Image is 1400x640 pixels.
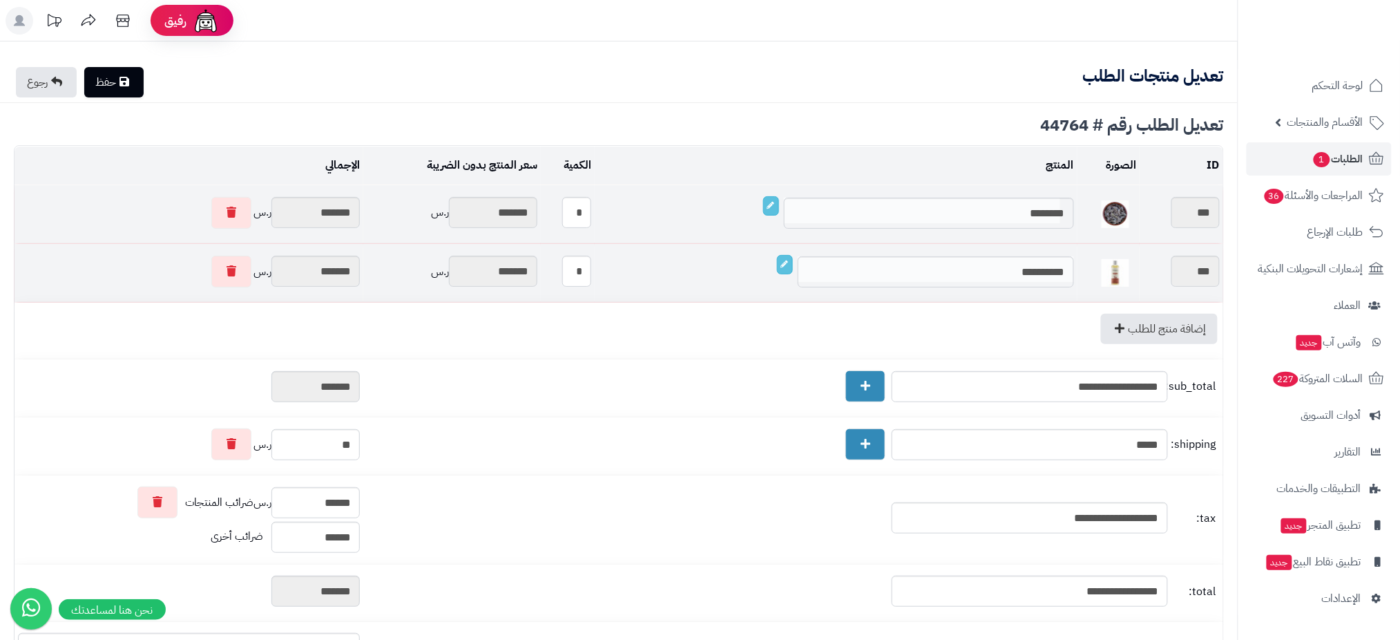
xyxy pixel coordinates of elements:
[1247,435,1392,469] a: التقارير
[363,147,540,185] td: سعر المنتج بدون الضريبة
[595,147,1077,185] td: المنتج
[1267,555,1292,570] span: جديد
[16,67,77,97] a: رجوع
[1247,509,1392,542] a: تطبيق المتجرجديد
[18,429,360,460] div: ر.س
[1171,511,1216,527] span: tax:
[1272,369,1363,388] span: السلات المتروكة
[15,147,363,185] td: الإجمالي
[1312,149,1363,169] span: الطلبات
[1334,296,1361,315] span: العملاء
[18,487,360,518] div: ر.س
[1277,479,1361,498] span: التطبيقات والخدمات
[1287,113,1363,132] span: الأقسام والمنتجات
[1171,379,1216,395] span: sub_total:
[1295,332,1361,352] span: وآتس آب
[1247,362,1392,395] a: السلات المتروكة227
[1265,189,1284,204] span: 36
[1247,216,1392,249] a: طلبات الإرجاع
[1247,69,1392,102] a: لوحة التحكم
[164,12,186,29] span: رفيق
[1322,589,1361,608] span: الإعدادات
[367,256,537,287] div: ر.س
[1301,406,1361,425] span: أدوات التسويق
[1101,314,1218,344] a: إضافة منتج للطلب
[84,67,144,97] a: حفظ
[1274,372,1298,387] span: 227
[1171,437,1216,453] span: shipping:
[1247,326,1392,359] a: وآتس آبجديد
[1247,545,1392,578] a: تطبيق نقاط البيعجديد
[1312,76,1363,95] span: لوحة التحكم
[367,197,537,228] div: ر.س
[1247,252,1392,285] a: إشعارات التحويلات البنكية
[1247,179,1392,212] a: المراجعات والأسئلة36
[1280,516,1361,535] span: تطبيق المتجر
[1247,399,1392,432] a: أدوات التسويق
[1171,584,1216,600] span: total:
[185,495,253,511] span: ضرائب المنتجات
[1247,472,1392,505] a: التطبيقات والخدمات
[14,117,1224,133] div: تعديل الطلب رقم # 44764
[18,256,360,288] div: ر.س
[37,7,71,38] a: تحديثات المنصة
[1296,335,1322,350] span: جديد
[1314,152,1330,167] span: 1
[211,529,263,545] span: ضرائب أخرى
[1247,289,1392,322] a: العملاء
[1247,582,1392,615] a: الإعدادات
[1265,552,1361,572] span: تطبيق نقاط البيع
[1258,259,1363,279] span: إشعارات التحويلات البنكية
[1335,442,1361,462] span: التقارير
[1307,223,1363,242] span: طلبات الإرجاع
[541,147,595,185] td: الكمية
[1083,64,1224,88] b: تعديل منتجات الطلب
[1077,147,1140,185] td: الصورة
[1140,147,1223,185] td: ID
[192,7,220,35] img: ai-face.png
[1263,186,1363,205] span: المراجعات والأسئلة
[1102,259,1129,287] img: 1706025408-Castor%20Oil-40x40.jpg
[1102,200,1129,228] img: 1689400081-Saltbush-40x40.jpg
[1247,142,1392,176] a: الطلبات1
[18,197,360,229] div: ر.س
[1281,518,1307,534] span: جديد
